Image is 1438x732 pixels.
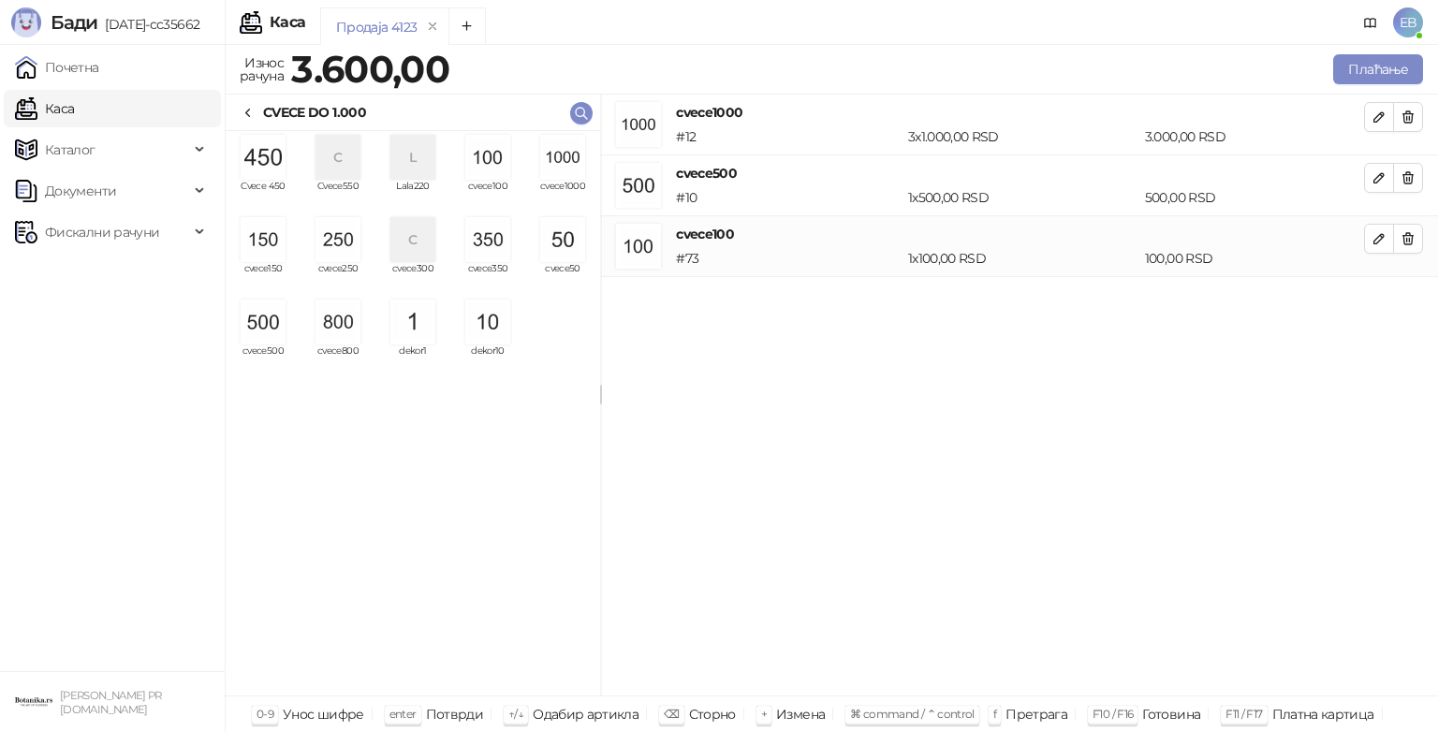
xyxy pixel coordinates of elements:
div: # 73 [672,248,904,269]
span: cvece100 [458,182,518,210]
div: Претрага [1005,702,1067,726]
span: + [761,707,767,721]
span: Cvece 450 [233,182,293,210]
span: 0-9 [257,707,273,721]
button: Add tab [448,7,486,45]
a: Документација [1356,7,1386,37]
div: CVECE DO 1.000 [263,102,366,123]
div: Износ рачуна [236,51,287,88]
div: 3.000,00 RSD [1141,126,1368,147]
div: grid [226,131,600,695]
div: # 10 [672,187,904,208]
span: dekor10 [458,346,518,374]
img: Slika [390,300,435,344]
img: Slika [241,135,286,180]
div: 3 x 1.000,00 RSD [904,126,1141,147]
div: 1 x 100,00 RSD [904,248,1141,269]
span: ⌘ command / ⌃ control [850,707,975,721]
a: Почетна [15,49,99,86]
span: cvece350 [458,264,518,292]
span: ↑/↓ [508,707,523,721]
span: F11 / F17 [1225,707,1262,721]
span: Cvece550 [308,182,368,210]
div: Унос шифре [283,702,364,726]
img: Slika [315,217,360,262]
div: Одабир артикла [533,702,638,726]
div: 500,00 RSD [1141,187,1368,208]
span: cvece800 [308,346,368,374]
div: C [390,217,435,262]
button: remove [420,19,445,35]
img: 64x64-companyLogo-0e2e8aaa-0bd2-431b-8613-6e3c65811325.png [15,683,52,721]
h4: cvece100 [676,224,1364,244]
span: [DATE]-cc35662 [97,16,199,33]
small: [PERSON_NAME] PR [DOMAIN_NAME] [60,689,162,716]
span: Документи [45,172,116,210]
a: Каса [15,90,74,127]
span: Бади [51,11,97,34]
span: Фискални рачуни [45,213,159,251]
span: cvece500 [233,346,293,374]
div: Платна картица [1272,702,1374,726]
img: Slika [465,135,510,180]
div: 1 x 500,00 RSD [904,187,1141,208]
span: cvece50 [533,264,593,292]
span: F10 / F16 [1093,707,1133,721]
button: Плаћање [1333,54,1423,84]
span: ⌫ [664,707,679,721]
span: Каталог [45,131,95,168]
img: Slika [241,300,286,344]
h4: cvece1000 [676,102,1364,123]
div: Каса [270,15,305,30]
img: Slika [465,300,510,344]
img: Slika [465,217,510,262]
h4: cvece500 [676,163,1364,183]
div: Готовина [1142,702,1200,726]
span: EB [1393,7,1423,37]
span: cvece250 [308,264,368,292]
span: cvece150 [233,264,293,292]
span: enter [389,707,417,721]
div: Потврди [426,702,484,726]
div: 100,00 RSD [1141,248,1368,269]
img: Logo [11,7,41,37]
span: cvece300 [383,264,443,292]
img: Slika [540,135,585,180]
div: L [390,135,435,180]
div: Продаја 4123 [336,17,417,37]
img: Slika [315,300,360,344]
img: Slika [241,217,286,262]
img: Slika [540,217,585,262]
div: Сторно [689,702,736,726]
strong: 3.600,00 [291,46,449,92]
div: C [315,135,360,180]
span: f [993,707,996,721]
span: Lala220 [383,182,443,210]
span: cvece1000 [533,182,593,210]
div: # 12 [672,126,904,147]
div: Измена [776,702,825,726]
span: dekor1 [383,346,443,374]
